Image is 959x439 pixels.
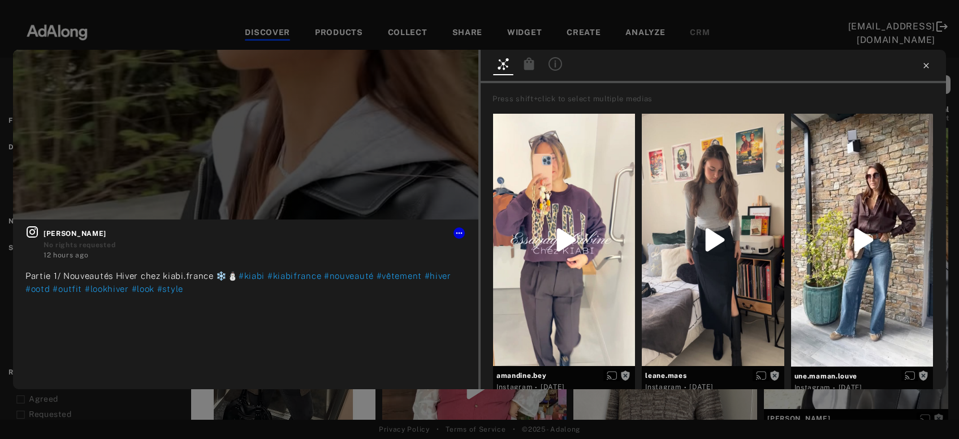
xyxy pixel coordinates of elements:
span: · [535,383,538,392]
button: Enable diffusion on this media [603,369,620,381]
span: leane.maes [645,371,780,381]
button: Enable diffusion on this media [901,370,918,382]
span: #style [157,284,183,294]
time: 2025-10-05T17:40:45.000Z [541,383,564,391]
time: 2025-10-05T12:44:17.000Z [689,383,713,391]
time: 2025-10-04T08:32:09.000Z [839,384,862,391]
span: #vêtement [377,271,422,281]
div: Instagram [645,382,681,392]
span: Rights not requested [620,371,630,379]
span: [PERSON_NAME] [44,229,466,239]
button: Enable diffusion on this media [753,369,770,381]
time: 2025-10-06T19:13:33.000Z [44,251,88,259]
span: Rights not requested [770,371,780,379]
span: amandine.bey [496,371,632,381]
span: #kiabi [239,271,265,281]
span: · [684,383,687,392]
span: #kiabifrance [267,271,321,281]
span: #lookhiver [85,284,129,294]
span: une.maman.louve [794,371,930,381]
span: Partie 1/ Nouveautés Hiver chez kiabi.france ❄️⛄️ [25,271,239,281]
span: #hiver [425,271,451,281]
span: #nouveauté [324,271,374,281]
span: Rights not requested [918,372,928,380]
span: No rights requested [44,241,115,249]
div: Instagram [496,382,532,392]
div: Instagram [794,382,830,393]
span: · [833,384,836,393]
div: Press shift+click to select multiple medias [493,93,942,105]
span: #look [132,284,155,294]
span: #ootd [25,284,50,294]
span: #outfit [53,284,82,294]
